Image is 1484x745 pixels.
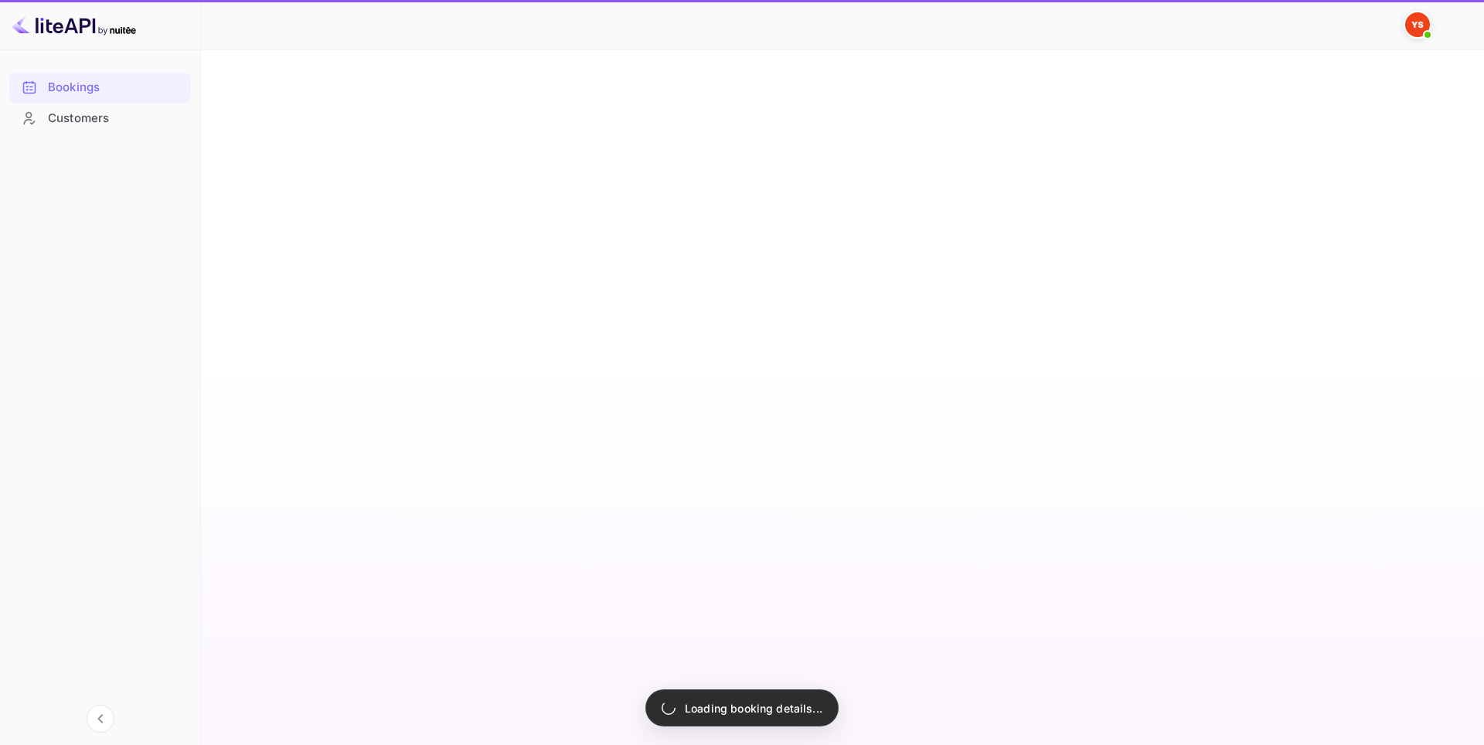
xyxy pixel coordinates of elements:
a: Bookings [9,73,191,101]
p: Loading booking details... [685,700,822,716]
a: Customers [9,104,191,132]
div: Bookings [9,73,191,103]
img: Yandex Support [1405,12,1430,37]
button: Collapse navigation [87,705,114,733]
img: LiteAPI logo [12,12,136,37]
div: Customers [48,110,183,128]
div: Customers [9,104,191,134]
div: Bookings [48,79,183,97]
